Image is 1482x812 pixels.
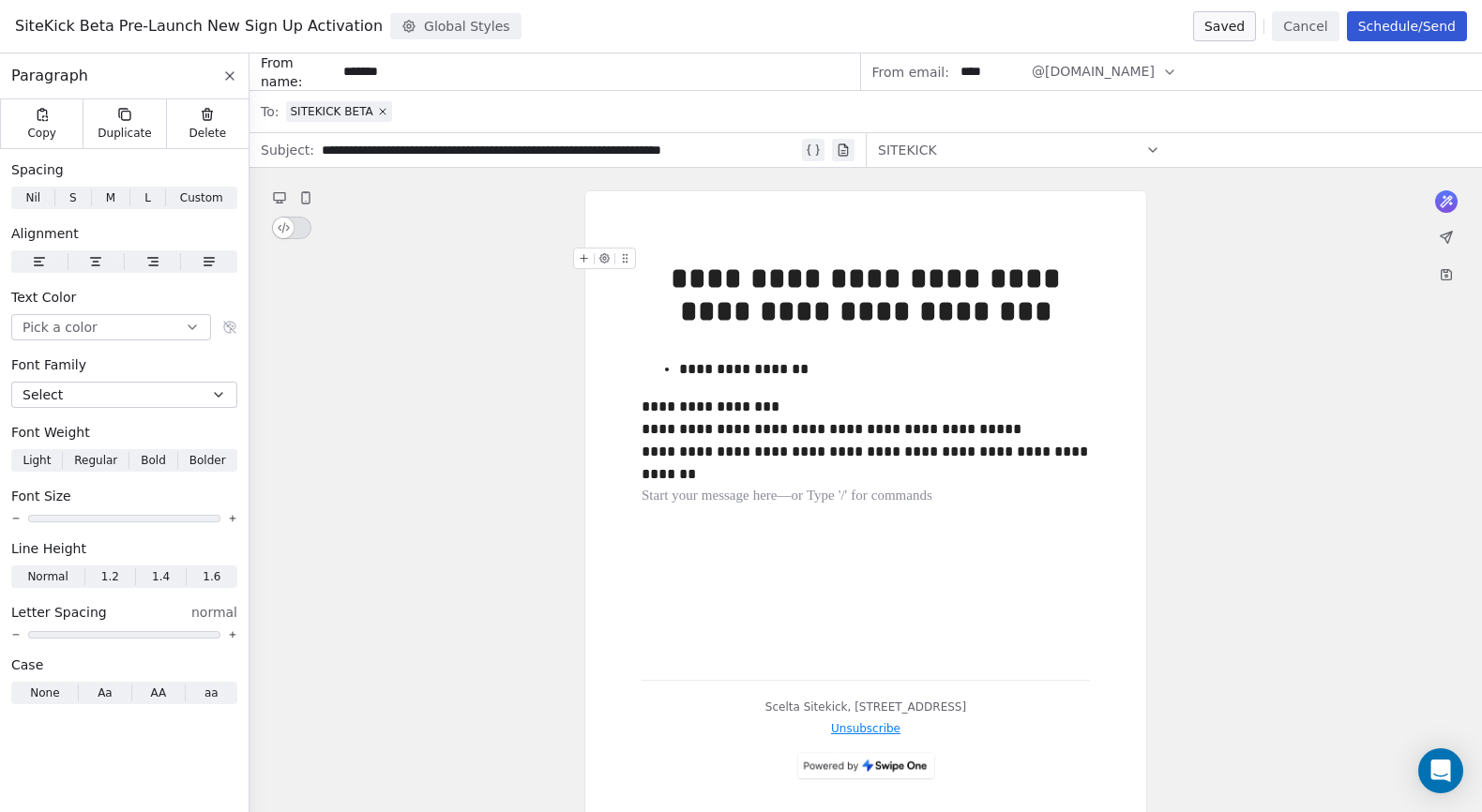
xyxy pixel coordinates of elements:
[25,189,40,206] span: Nil
[11,65,88,87] span: Paragraph
[11,487,71,505] span: Font Size
[69,189,77,206] span: S
[27,568,68,585] span: Normal
[11,224,79,243] span: Alignment
[152,568,170,585] span: 1.4
[261,102,279,121] span: To:
[11,314,211,340] button: Pick a color
[23,452,51,469] span: Light
[204,684,219,701] span: aa
[23,385,63,404] span: Select
[11,655,43,674] span: Case
[144,189,151,206] span: L
[11,423,90,442] span: Font Weight
[290,104,372,119] span: SITEKICK BETA
[98,126,151,141] span: Duplicate
[189,452,226,469] span: Bolder
[878,141,937,159] span: SITEKICK
[1347,11,1467,41] button: Schedule/Send
[180,189,223,206] span: Custom
[74,452,117,469] span: Regular
[11,355,86,374] span: Font Family
[189,126,227,141] span: Delete
[141,452,166,469] span: Bold
[15,15,383,38] span: SiteKick Beta Pre-Launch New Sign Up Activation
[11,288,76,307] span: Text Color
[101,568,119,585] span: 1.2
[11,603,107,622] span: Letter Spacing
[261,141,314,165] span: Subject:
[98,684,113,701] span: Aa
[872,63,949,82] span: From email:
[1193,11,1256,41] button: Saved
[203,568,220,585] span: 1.6
[1032,62,1155,82] span: @[DOMAIN_NAME]
[11,539,86,558] span: Line Height
[30,684,59,701] span: None
[106,189,115,206] span: M
[11,160,64,179] span: Spacing
[1418,748,1463,793] div: Open Intercom Messenger
[27,126,56,141] span: Copy
[150,684,166,701] span: AA
[191,603,237,622] span: normal
[1272,11,1338,41] button: Cancel
[261,53,336,91] span: From name:
[390,13,522,39] button: Global Styles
